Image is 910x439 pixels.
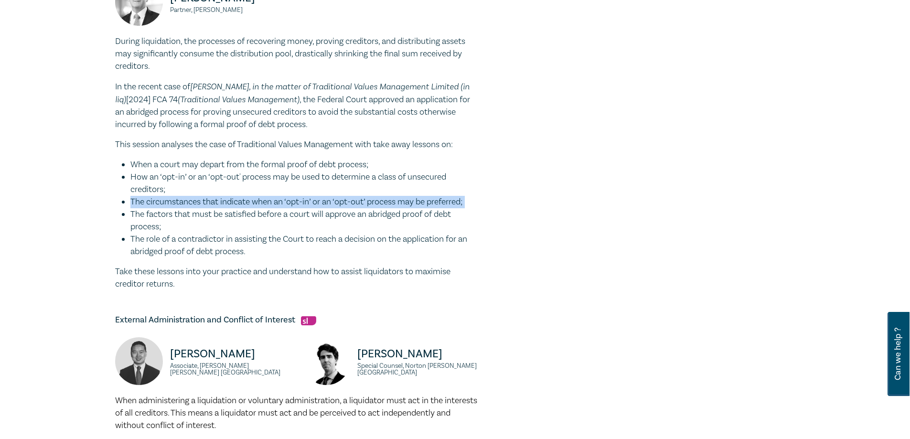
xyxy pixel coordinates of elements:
small: Associate, [PERSON_NAME] [PERSON_NAME] [GEOGRAPHIC_DATA] [170,363,291,376]
p: [PERSON_NAME] [170,346,291,362]
li: The circumstances that indicate when an ‘opt-in’ or an ‘opt-out’ process may be preferred; [130,196,478,208]
li: The factors that must be satisfied before a court will approve an abridged proof of debt process; [130,208,478,233]
em: [PERSON_NAME], in the matter of Traditional Values Management Limited (in liq) [115,81,470,104]
p: In the recent case of [2024] FCA 74 , the Federal Court approved an application for an abridged p... [115,80,478,131]
img: Thomas Kelly [302,337,350,385]
li: The role of a contradictor in assisting the Court to reach a decision on the application for an a... [130,233,478,258]
img: Michael Gu [115,337,163,385]
p: This session analyses the case of Traditional Values Management with take away lessons on: [115,139,478,151]
li: How an ‘opt-in’ or an ‘opt-out' process may be used to determine a class of unsecured creditors; [130,171,478,196]
p: [PERSON_NAME] [357,346,478,362]
em: (Traditional Values Management) [178,94,300,104]
small: Partner, [PERSON_NAME] [170,7,291,13]
li: When a court may depart from the formal proof of debt process; [130,159,478,171]
p: During liquidation, the processes of recovering money, proving creditors, and distributing assets... [115,35,478,73]
span: When administering a liquidation or voluntary administration, a liquidator must act in the intere... [115,395,477,431]
small: Special Counsel, Norton [PERSON_NAME] [GEOGRAPHIC_DATA] [357,363,478,376]
span: Can we help ? [893,318,902,390]
p: Take these lessons into your practice and understand how to assist liquidators to maximise credit... [115,266,478,290]
h5: External Administration and Conflict of Interest [115,314,478,326]
img: Substantive Law [301,316,316,325]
